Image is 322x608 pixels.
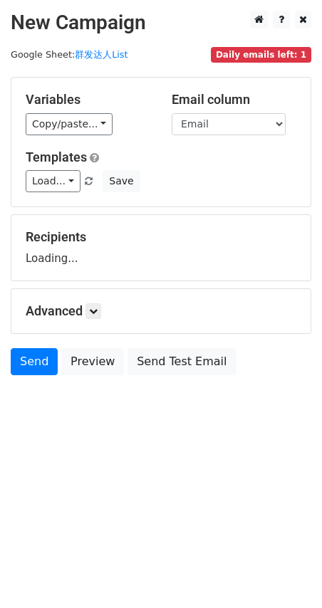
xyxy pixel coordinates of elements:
[26,303,296,319] h5: Advanced
[75,49,128,60] a: 群发达人List
[26,229,296,245] h5: Recipients
[61,348,124,375] a: Preview
[11,11,311,35] h2: New Campaign
[128,348,236,375] a: Send Test Email
[11,348,58,375] a: Send
[11,49,128,60] small: Google Sheet:
[211,47,311,63] span: Daily emails left: 1
[172,92,296,108] h5: Email column
[26,170,80,192] a: Load...
[211,49,311,60] a: Daily emails left: 1
[26,229,296,266] div: Loading...
[103,170,140,192] button: Save
[26,113,113,135] a: Copy/paste...
[26,150,87,164] a: Templates
[26,92,150,108] h5: Variables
